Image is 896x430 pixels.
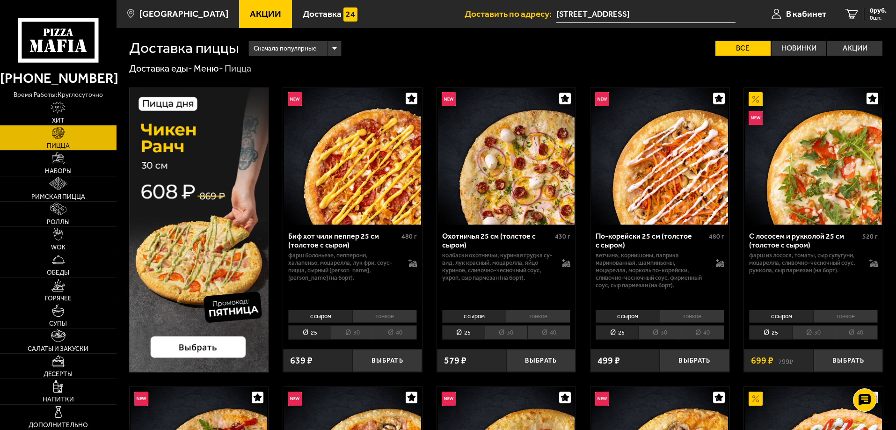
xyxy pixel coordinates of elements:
div: Биф хот чили пеппер 25 см (толстое с сыром) [288,232,399,249]
span: Доставка [303,9,342,18]
li: 40 [835,325,878,340]
li: тонкое [660,310,724,323]
input: Ваш адрес доставки [556,6,736,23]
li: 30 [331,325,373,340]
span: [GEOGRAPHIC_DATA] [139,9,228,18]
p: ветчина, корнишоны, паприка маринованная, шампиньоны, моцарелла, морковь по-корейски, сливочно-че... [596,252,707,289]
li: тонкое [506,310,570,323]
span: Горячее [45,295,72,302]
span: Наборы [45,168,72,175]
span: Акции [250,9,281,18]
span: Роллы [47,219,70,226]
p: фарш болоньезе, пепперони, халапеньо, моцарелла, лук фри, соус-пицца, сырный [PERSON_NAME], [PERS... [288,252,399,282]
span: Доставить по адресу: [465,9,556,18]
h1: Доставка пиццы [129,41,239,56]
li: с сыром [442,310,506,323]
span: 480 г [709,233,724,241]
div: С лососем и рукколой 25 см (толстое с сыром) [749,232,860,249]
button: Выбрать [814,349,883,372]
span: 499 ₽ [597,356,620,365]
a: НовинкаОхотничья 25 см (толстое с сыром) [437,88,576,225]
span: 520 г [862,233,878,241]
span: 0 шт. [870,15,887,21]
img: Биф хот чили пеппер 25 см (толстое с сыром) [284,88,421,225]
span: 480 г [401,233,417,241]
div: По-корейски 25 см (толстое с сыром) [596,232,707,249]
li: 30 [792,325,835,340]
img: Новинка [288,92,302,106]
li: 30 [485,325,527,340]
li: с сыром [288,310,352,323]
span: 430 г [555,233,570,241]
img: Новинка [595,92,609,106]
span: 0 руб. [870,7,887,14]
span: Супы [49,321,67,327]
button: Выбрать [353,349,422,372]
li: 30 [638,325,681,340]
span: 639 ₽ [290,356,313,365]
li: 40 [527,325,570,340]
span: Салаты и закуски [28,346,88,352]
li: 25 [596,325,638,340]
a: НовинкаБиф хот чили пеппер 25 см (толстое с сыром) [283,88,422,225]
label: Новинки [772,41,827,56]
a: Доставка еды- [129,63,192,74]
img: Новинка [442,92,456,106]
span: Пицца [47,143,70,149]
a: НовинкаПо-корейски 25 см (толстое с сыром) [590,88,729,225]
li: 25 [288,325,331,340]
span: Хит [52,117,65,124]
li: с сыром [749,310,813,323]
li: тонкое [813,310,878,323]
label: Все [715,41,771,56]
img: Охотничья 25 см (толстое с сыром) [438,88,575,225]
s: 799 ₽ [778,356,793,365]
img: Акционный [749,392,763,406]
img: По-корейски 25 см (толстое с сыром) [591,88,728,225]
span: Сначала популярные [254,40,316,58]
span: Напитки [43,396,74,403]
img: Новинка [442,392,456,406]
li: тонкое [352,310,417,323]
a: АкционныйНовинкаС лососем и рукколой 25 см (толстое с сыром) [744,88,883,225]
li: 25 [749,325,792,340]
img: 15daf4d41897b9f0e9f617042186c801.svg [343,7,357,22]
img: С лососем и рукколой 25 см (толстое с сыром) [745,88,882,225]
p: колбаски охотничьи, куриная грудка су-вид, лук красный, моцарелла, яйцо куриное, сливочно-чесночн... [442,252,553,282]
span: 699 ₽ [751,356,773,365]
span: Римская пицца [31,194,85,200]
button: Выбрать [660,349,729,372]
img: Новинка [595,392,609,406]
span: Дополнительно [29,422,88,429]
img: Новинка [749,111,763,125]
img: Новинка [288,392,302,406]
span: WOK [51,244,66,251]
span: Десерты [44,371,73,378]
button: Выбрать [506,349,575,372]
img: Акционный [749,92,763,106]
img: Новинка [134,392,148,406]
li: 40 [681,325,724,340]
span: Обеды [47,270,69,276]
label: Акции [827,41,882,56]
div: Охотничья 25 см (толстое с сыром) [442,232,553,249]
span: В кабинет [786,9,826,18]
p: фарш из лосося, томаты, сыр сулугуни, моцарелла, сливочно-чесночный соус, руккола, сыр пармезан (... [749,252,860,274]
li: с сыром [596,310,660,323]
a: Меню- [194,63,223,74]
li: 25 [442,325,485,340]
li: 40 [374,325,417,340]
span: 579 ₽ [444,356,466,365]
div: Пицца [225,63,251,75]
